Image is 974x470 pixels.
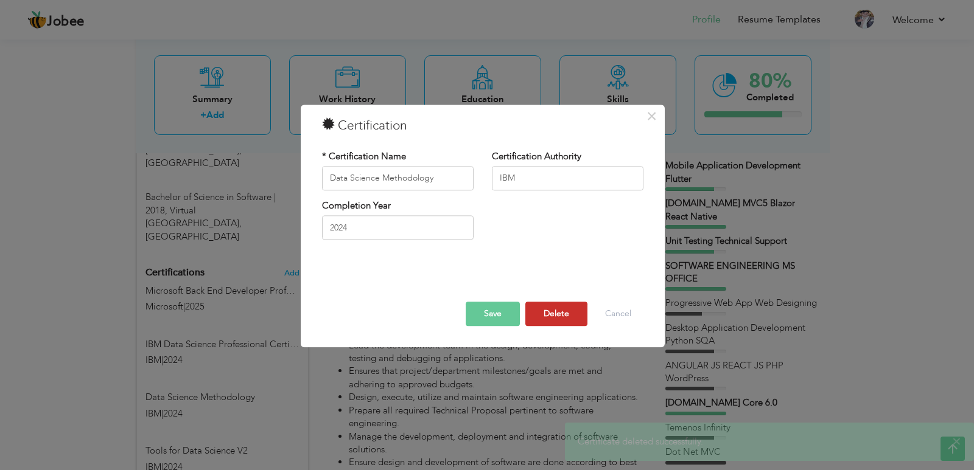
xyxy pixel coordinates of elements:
[466,302,520,326] button: Save
[646,105,657,127] span: ×
[322,150,406,163] label: * Certification Name
[593,302,643,326] button: Cancel
[952,435,961,448] span: ×
[322,199,391,212] label: Completion Year
[525,302,587,326] button: Delete
[642,106,662,126] button: Close
[322,117,643,135] h3: Certification
[492,150,581,163] label: Certification Authority
[578,435,703,448] span: Certificate deleted successfully.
